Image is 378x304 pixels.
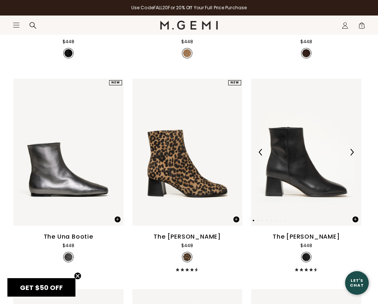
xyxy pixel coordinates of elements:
[20,283,63,292] span: GET $50 OFF
[7,278,75,297] div: GET $50 OFFClose teaser
[251,79,361,271] a: Previous ArrowNext ArrowThe [PERSON_NAME]$448
[153,4,168,11] strong: FALL20
[44,232,93,241] div: The Una Bootie
[345,278,369,287] div: Let's Chat
[183,253,191,261] img: v_7389649731643_SWATCH_50x.jpg
[183,49,191,57] img: v_7402721148987_SWATCH_50x.jpg
[13,79,124,271] a: The Una Bootie$448
[153,232,221,241] div: The [PERSON_NAME]
[160,21,218,30] img: M.Gemi
[74,272,81,280] button: Close teaser
[251,79,361,225] img: The Cristina
[13,79,124,225] img: The Una Bootie
[273,232,340,241] div: The [PERSON_NAME]
[109,80,122,85] div: NEW
[228,80,241,85] div: NEW
[132,79,243,271] a: The [PERSON_NAME]$448
[63,242,74,249] div: $448
[132,79,243,225] img: The Cristina
[348,149,355,156] img: Next Arrow
[358,23,365,31] span: 1
[302,253,310,261] img: v_12075_SWATCH_50x.jpg
[64,253,72,261] img: v_7402721181755_SWATCH_50x.jpg
[300,242,312,249] div: $448
[13,21,20,29] button: Open site menu
[64,49,72,57] img: v_7402721083451_SWATCH_50x.jpg
[257,149,264,156] img: Previous Arrow
[181,242,193,249] div: $448
[302,49,310,57] img: v_7402721116219_SWATCH_50x.jpg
